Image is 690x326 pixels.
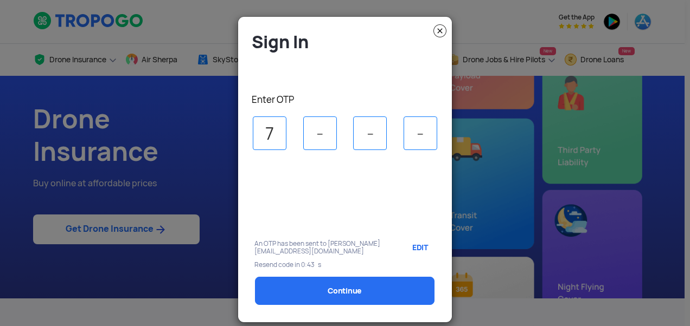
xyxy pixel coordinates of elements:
h4: Sign In [252,31,444,53]
input: - [353,116,387,150]
input: - [303,116,337,150]
p: An OTP has been sent to [PERSON_NAME][EMAIL_ADDRESS][DOMAIN_NAME] [254,240,385,255]
input: - [253,116,286,150]
a: Continue [255,277,435,305]
a: EDIT [402,234,435,261]
input: - [404,116,437,150]
p: Resend code in 0:43 s [254,261,436,269]
img: close [433,24,446,37]
p: Enter OTP [252,94,444,106]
